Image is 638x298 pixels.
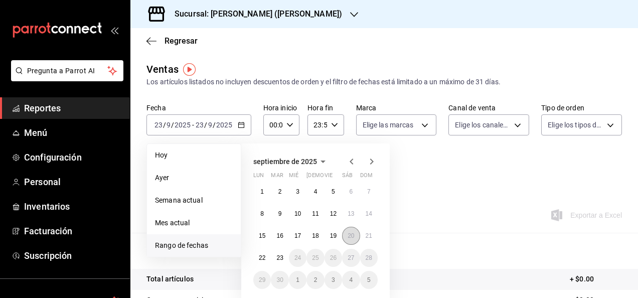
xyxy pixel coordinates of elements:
[253,172,264,183] abbr: lunes
[294,232,301,239] abbr: 17 de septiembre de 2025
[541,104,622,111] label: Tipo de orden
[195,121,204,129] input: --
[24,224,122,238] span: Facturación
[155,173,233,183] span: Ayer
[259,276,265,283] abbr: 29 de septiembre de 2025
[278,210,282,217] abbr: 9 de septiembre de 2025
[448,104,529,111] label: Canal de venta
[146,77,622,87] div: Los artículos listados no incluyen descuentos de orden y el filtro de fechas está limitado a un m...
[289,271,306,289] button: 1 de octubre de 2025
[306,227,324,245] button: 18 de septiembre de 2025
[312,232,318,239] abbr: 18 de septiembre de 2025
[155,195,233,206] span: Semana actual
[325,172,333,183] abbr: viernes
[155,218,233,228] span: Mes actual
[342,172,353,183] abbr: sábado
[166,121,171,129] input: --
[163,121,166,129] span: /
[24,151,122,164] span: Configuración
[296,276,299,283] abbr: 1 de octubre de 2025
[349,276,353,283] abbr: 4 de octubre de 2025
[11,60,123,81] button: Pregunta a Parrot AI
[289,205,306,223] button: 10 de septiembre de 2025
[360,205,378,223] button: 14 de septiembre de 2025
[271,227,288,245] button: 16 de septiembre de 2025
[348,232,354,239] abbr: 20 de septiembre de 2025
[253,156,329,168] button: septiembre de 2025
[253,158,317,166] span: septiembre de 2025
[312,210,318,217] abbr: 11 de septiembre de 2025
[289,227,306,245] button: 17 de septiembre de 2025
[325,205,342,223] button: 12 de septiembre de 2025
[312,254,318,261] abbr: 25 de septiembre de 2025
[455,120,511,130] span: Elige los canales de venta
[548,120,603,130] span: Elige los tipos de orden
[183,63,196,76] img: Tooltip marker
[213,121,216,129] span: /
[348,210,354,217] abbr: 13 de septiembre de 2025
[289,183,306,201] button: 3 de septiembre de 2025
[253,205,271,223] button: 8 de septiembre de 2025
[253,271,271,289] button: 29 de septiembre de 2025
[306,183,324,201] button: 4 de septiembre de 2025
[7,73,123,83] a: Pregunta a Parrot AI
[348,254,354,261] abbr: 27 de septiembre de 2025
[314,276,317,283] abbr: 2 de octubre de 2025
[276,254,283,261] abbr: 23 de septiembre de 2025
[155,240,233,251] span: Rango de fechas
[342,227,360,245] button: 20 de septiembre de 2025
[204,121,207,129] span: /
[278,188,282,195] abbr: 2 de septiembre de 2025
[154,121,163,129] input: --
[356,104,437,111] label: Marca
[325,271,342,289] button: 3 de octubre de 2025
[174,121,191,129] input: ----
[146,62,179,77] div: Ventas
[360,249,378,267] button: 28 de septiembre de 2025
[260,210,264,217] abbr: 8 de septiembre de 2025
[27,66,108,76] span: Pregunta a Parrot AI
[366,210,372,217] abbr: 14 de septiembre de 2025
[24,249,122,262] span: Suscripción
[306,249,324,267] button: 25 de septiembre de 2025
[325,183,342,201] button: 5 de septiembre de 2025
[24,126,122,139] span: Menú
[263,104,299,111] label: Hora inicio
[271,172,283,183] abbr: martes
[271,183,288,201] button: 2 de septiembre de 2025
[360,172,373,183] abbr: domingo
[167,8,342,20] h3: Sucursal: [PERSON_NAME] ([PERSON_NAME])
[260,188,264,195] abbr: 1 de septiembre de 2025
[294,254,301,261] abbr: 24 de septiembre de 2025
[367,188,371,195] abbr: 7 de septiembre de 2025
[330,254,337,261] abbr: 26 de septiembre de 2025
[24,175,122,189] span: Personal
[325,227,342,245] button: 19 de septiembre de 2025
[294,210,301,217] abbr: 10 de septiembre de 2025
[253,183,271,201] button: 1 de septiembre de 2025
[192,121,194,129] span: -
[314,188,317,195] abbr: 4 de septiembre de 2025
[171,121,174,129] span: /
[24,101,122,115] span: Reportes
[360,227,378,245] button: 21 de septiembre de 2025
[307,104,344,111] label: Hora fin
[216,121,233,129] input: ----
[360,183,378,201] button: 7 de septiembre de 2025
[342,205,360,223] button: 13 de septiembre de 2025
[146,36,198,46] button: Regresar
[276,276,283,283] abbr: 30 de septiembre de 2025
[271,205,288,223] button: 9 de septiembre de 2025
[360,271,378,289] button: 5 de octubre de 2025
[330,210,337,217] abbr: 12 de septiembre de 2025
[367,276,371,283] abbr: 5 de octubre de 2025
[332,276,335,283] abbr: 3 de octubre de 2025
[349,188,353,195] abbr: 6 de septiembre de 2025
[146,104,251,111] label: Fecha
[271,271,288,289] button: 30 de septiembre de 2025
[253,227,271,245] button: 15 de septiembre de 2025
[146,274,194,284] p: Total artículos
[259,232,265,239] abbr: 15 de septiembre de 2025
[24,200,122,213] span: Inventarios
